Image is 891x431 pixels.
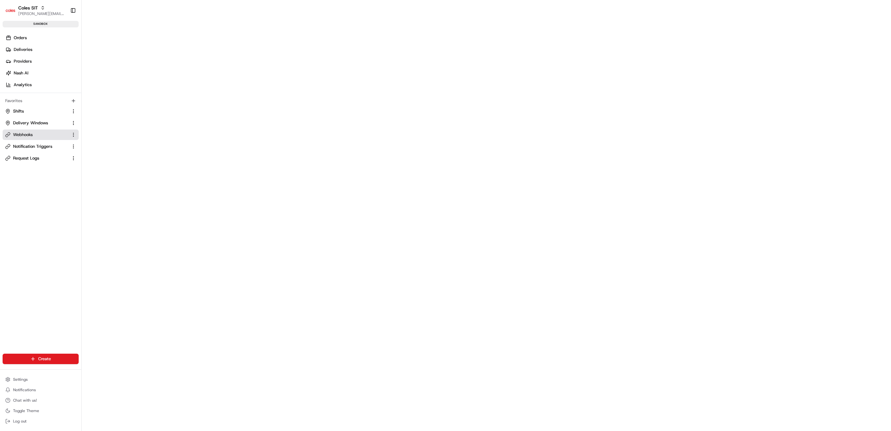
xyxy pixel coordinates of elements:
button: Shifts [3,106,79,116]
span: Deliveries [14,47,32,53]
span: Shifts [13,108,24,114]
button: Request Logs [3,153,79,163]
a: Analytics [3,80,81,90]
button: Notification Triggers [3,141,79,152]
span: Request Logs [13,155,39,161]
a: Shifts [5,108,68,114]
img: Coles SIT [5,5,16,16]
button: Coles SITColes SIT[PERSON_NAME][EMAIL_ADDRESS][PERSON_NAME][DOMAIN_NAME] [3,3,68,18]
span: Nash AI [14,70,28,76]
a: Webhooks [5,132,68,138]
a: Delivery Windows [5,120,68,126]
button: [PERSON_NAME][EMAIL_ADDRESS][PERSON_NAME][DOMAIN_NAME] [18,11,65,16]
button: Chat with us! [3,396,79,405]
button: Delivery Windows [3,118,79,128]
span: Providers [14,58,32,64]
a: Notification Triggers [5,144,68,149]
span: Chat with us! [13,398,37,403]
span: Analytics [14,82,32,88]
div: Favorites [3,96,79,106]
span: Webhooks [13,132,33,138]
button: Coles SIT [18,5,38,11]
button: Toggle Theme [3,406,79,415]
button: Notifications [3,385,79,394]
span: Notifications [13,387,36,393]
a: Request Logs [5,155,68,161]
button: Create [3,354,79,364]
a: Nash AI [3,68,81,78]
span: Create [38,356,51,362]
span: Delivery Windows [13,120,48,126]
a: Deliveries [3,44,81,55]
div: sandbox [3,21,79,27]
span: Log out [13,419,26,424]
button: Settings [3,375,79,384]
a: Providers [3,56,81,67]
a: Orders [3,33,81,43]
button: Webhooks [3,130,79,140]
span: Toggle Theme [13,408,39,413]
button: Log out [3,417,79,426]
span: Settings [13,377,28,382]
span: Notification Triggers [13,144,52,149]
span: Orders [14,35,27,41]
